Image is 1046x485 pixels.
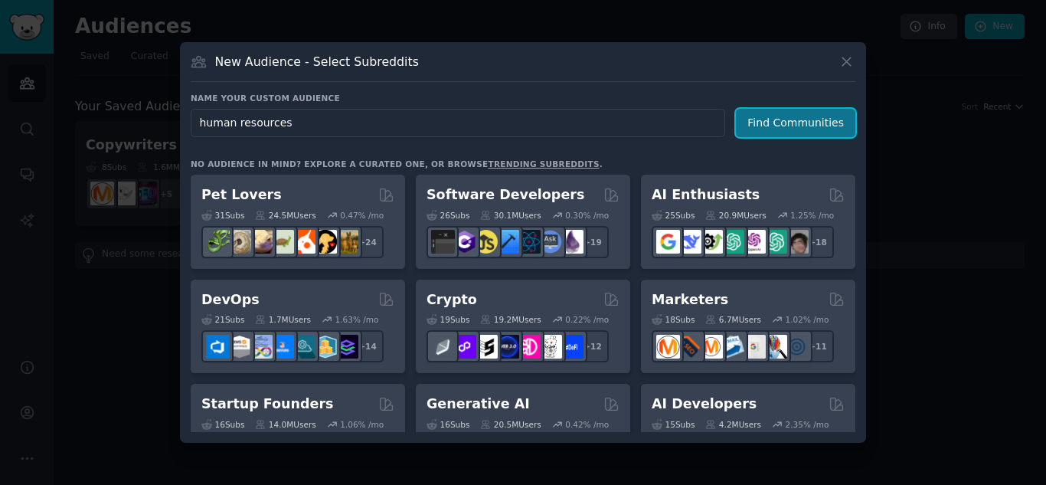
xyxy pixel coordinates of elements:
[786,419,829,430] div: 2.35 % /mo
[427,419,469,430] div: 16 Sub s
[790,210,834,221] div: 1.25 % /mo
[191,159,603,169] div: No audience in mind? Explore a curated one, or browse .
[652,395,757,414] h2: AI Developers
[560,335,583,359] img: defi_
[201,419,244,430] div: 16 Sub s
[699,230,723,254] img: AItoolsCatalog
[763,335,787,359] img: MarketingResearch
[705,210,766,221] div: 20.9M Users
[351,226,384,258] div: + 24
[191,93,855,103] h3: Name your custom audience
[427,290,477,310] h2: Crypto
[206,230,230,254] img: herpetology
[538,335,562,359] img: CryptoNews
[785,335,809,359] img: OnlineMarketing
[495,230,519,254] img: iOSProgramming
[742,230,766,254] img: OpenAIDev
[802,226,834,258] div: + 18
[227,335,251,359] img: AWS_Certified_Experts
[517,335,541,359] img: defiblockchain
[705,419,761,430] div: 4.2M Users
[431,335,455,359] img: ethfinance
[427,210,469,221] div: 26 Sub s
[270,230,294,254] img: turtle
[786,314,829,325] div: 1.02 % /mo
[215,54,419,70] h3: New Audience - Select Subreddits
[577,226,609,258] div: + 19
[652,290,728,310] h2: Marketers
[495,335,519,359] img: web3
[577,330,609,362] div: + 12
[427,185,584,205] h2: Software Developers
[480,419,541,430] div: 20.5M Users
[474,335,498,359] img: ethstaker
[652,210,695,221] div: 25 Sub s
[255,210,315,221] div: 24.5M Users
[736,109,855,137] button: Find Communities
[488,159,599,169] a: trending subreddits
[560,230,583,254] img: elixir
[201,395,333,414] h2: Startup Founders
[652,314,695,325] div: 18 Sub s
[427,395,530,414] h2: Generative AI
[480,210,541,221] div: 30.1M Users
[335,230,358,254] img: dogbreed
[721,335,744,359] img: Emailmarketing
[565,210,609,221] div: 0.30 % /mo
[678,230,701,254] img: DeepSeek
[427,314,469,325] div: 19 Sub s
[742,335,766,359] img: googleads
[255,314,311,325] div: 1.7M Users
[201,314,244,325] div: 21 Sub s
[340,419,384,430] div: 1.06 % /mo
[335,335,358,359] img: PlatformEngineers
[270,335,294,359] img: DevOpsLinks
[227,230,251,254] img: ballpython
[652,419,695,430] div: 15 Sub s
[191,109,725,137] input: Pick a short name, like "Digital Marketers" or "Movie-Goers"
[785,230,809,254] img: ArtificalIntelligence
[474,230,498,254] img: learnjavascript
[335,314,379,325] div: 1.63 % /mo
[206,335,230,359] img: azuredevops
[453,230,476,254] img: csharp
[699,335,723,359] img: AskMarketing
[565,419,609,430] div: 0.42 % /mo
[453,335,476,359] img: 0xPolygon
[313,335,337,359] img: aws_cdk
[802,330,834,362] div: + 11
[652,185,760,205] h2: AI Enthusiasts
[705,314,761,325] div: 6.7M Users
[538,230,562,254] img: AskComputerScience
[201,290,260,310] h2: DevOps
[249,230,273,254] img: leopardgeckos
[480,314,541,325] div: 19.2M Users
[656,230,680,254] img: GoogleGeminiAI
[201,185,282,205] h2: Pet Lovers
[565,314,609,325] div: 0.22 % /mo
[678,335,701,359] img: bigseo
[656,335,680,359] img: content_marketing
[292,230,315,254] img: cockatiel
[517,230,541,254] img: reactnative
[255,419,315,430] div: 14.0M Users
[313,230,337,254] img: PetAdvice
[431,230,455,254] img: software
[340,210,384,221] div: 0.47 % /mo
[351,330,384,362] div: + 14
[292,335,315,359] img: platformengineering
[721,230,744,254] img: chatgpt_promptDesign
[763,230,787,254] img: chatgpt_prompts_
[249,335,273,359] img: Docker_DevOps
[201,210,244,221] div: 31 Sub s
